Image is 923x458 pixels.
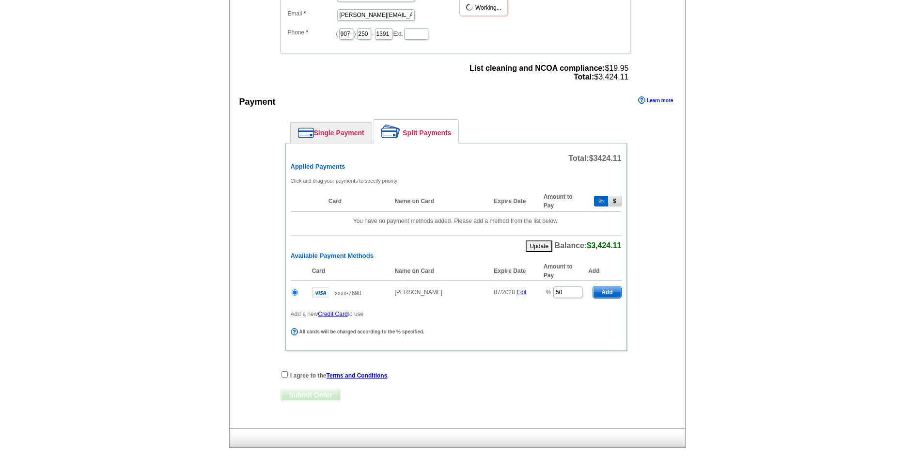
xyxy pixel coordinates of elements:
th: Add [588,262,621,281]
span: $19.95 $3,424.11 [469,64,628,81]
a: Learn more [638,96,673,104]
span: $3424.11 [589,154,622,162]
img: split-payment.png [381,125,400,138]
button: % [594,196,608,206]
div: Payment [239,95,276,109]
th: Card [324,191,390,212]
button: Add [593,286,621,299]
span: xxxx-7698 [335,290,361,297]
iframe: LiveChat chat widget [729,233,923,458]
img: single-payment.png [298,127,314,138]
span: 07/2028 [494,289,515,296]
th: Expire Date [489,262,538,281]
strong: Total: [574,73,594,81]
th: Amount to Pay [539,191,588,212]
span: % [546,289,551,296]
a: Split Payments [374,120,458,143]
label: Email [288,9,336,18]
strong: I agree to the . [290,372,389,379]
a: Terms and Conditions [327,372,388,379]
a: Single Payment [291,123,372,143]
div: All cards will be charged according to the % specified. [291,328,619,336]
p: Add a new to use [291,310,622,318]
img: loading... [466,3,473,11]
th: Expire Date [489,191,538,212]
label: Phone [288,28,336,37]
strong: List cleaning and NCOA compliance: [469,64,605,72]
button: Update [526,240,552,252]
dd: ( ) - Ext. [285,26,626,41]
p: Click and drag your payments to specify priority [291,176,622,185]
th: Name on Card [390,262,489,281]
th: Amount to Pay [539,262,588,281]
span: Total: [568,154,621,162]
h6: Applied Payments [291,163,622,171]
img: visa.gif [312,287,329,298]
h6: Available Payment Methods [291,252,622,260]
span: Balance: [555,241,622,250]
a: Credit Card [318,311,347,317]
span: [PERSON_NAME] [394,289,442,296]
th: Name on Card [390,191,489,212]
span: $3,424.11 [587,241,621,250]
span: Submit Order [281,389,341,401]
button: $ [608,196,622,206]
td: You have no payment methods added. Please add a method from the list below. [291,211,622,230]
th: Card [307,262,390,281]
a: Edit [516,289,527,296]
